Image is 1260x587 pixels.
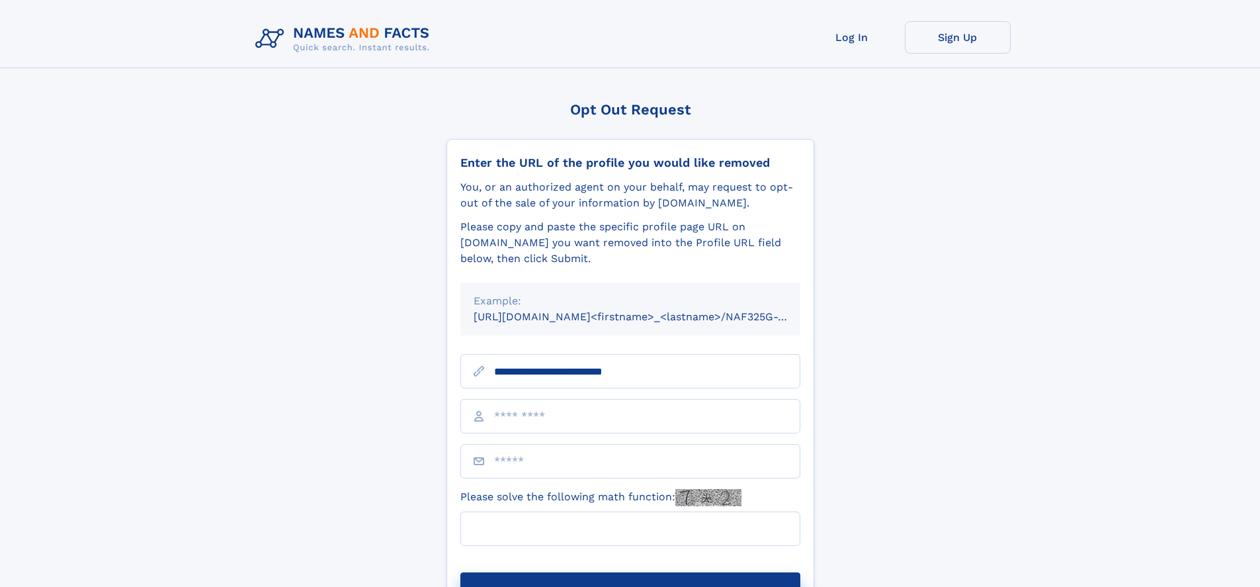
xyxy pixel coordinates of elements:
div: Opt Out Request [446,101,814,118]
div: You, or an authorized agent on your behalf, may request to opt-out of the sale of your informatio... [460,179,800,211]
a: Log In [799,21,905,54]
div: Example: [474,293,787,309]
div: Enter the URL of the profile you would like removed [460,156,800,170]
img: Logo Names and Facts [250,21,441,57]
div: Please copy and paste the specific profile page URL on [DOMAIN_NAME] you want removed into the Pr... [460,219,800,267]
small: [URL][DOMAIN_NAME]<firstname>_<lastname>/NAF325G-xxxxxxxx [474,310,825,323]
a: Sign Up [905,21,1011,54]
label: Please solve the following math function: [460,489,741,506]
